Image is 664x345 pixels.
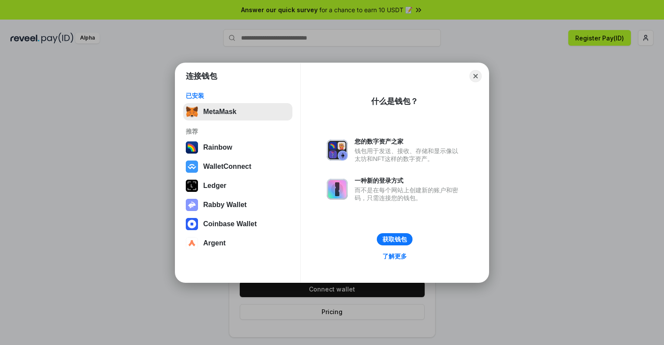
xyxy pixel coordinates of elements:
img: svg+xml,%3Csvg%20width%3D%22120%22%20height%3D%22120%22%20viewBox%3D%220%200%20120%20120%22%20fil... [186,141,198,154]
a: 了解更多 [377,251,412,262]
div: 您的数字资产之家 [355,137,463,145]
button: WalletConnect [183,158,292,175]
div: 什么是钱包？ [371,96,418,107]
button: Close [469,70,482,82]
div: 钱包用于发送、接收、存储和显示像以太坊和NFT这样的数字资产。 [355,147,463,163]
div: 了解更多 [382,252,407,260]
div: Coinbase Wallet [203,220,257,228]
div: 获取钱包 [382,235,407,243]
div: WalletConnect [203,163,252,171]
div: 而不是在每个网站上创建新的账户和密码，只需连接您的钱包。 [355,186,463,202]
img: svg+xml,%3Csvg%20width%3D%2228%22%20height%3D%2228%22%20viewBox%3D%220%200%2028%2028%22%20fill%3D... [186,218,198,230]
button: Argent [183,234,292,252]
button: Coinbase Wallet [183,215,292,233]
img: svg+xml,%3Csvg%20xmlns%3D%22http%3A%2F%2Fwww.w3.org%2F2000%2Fsvg%22%20fill%3D%22none%22%20viewBox... [327,140,348,161]
img: svg+xml,%3Csvg%20fill%3D%22none%22%20height%3D%2233%22%20viewBox%3D%220%200%2035%2033%22%20width%... [186,106,198,118]
div: Argent [203,239,226,247]
button: Rabby Wallet [183,196,292,214]
button: MetaMask [183,103,292,121]
img: svg+xml,%3Csvg%20xmlns%3D%22http%3A%2F%2Fwww.w3.org%2F2000%2Fsvg%22%20fill%3D%22none%22%20viewBox... [327,179,348,200]
img: svg+xml,%3Csvg%20width%3D%2228%22%20height%3D%2228%22%20viewBox%3D%220%200%2028%2028%22%20fill%3D... [186,237,198,249]
button: Rainbow [183,139,292,156]
div: Rabby Wallet [203,201,247,209]
img: svg+xml,%3Csvg%20width%3D%2228%22%20height%3D%2228%22%20viewBox%3D%220%200%2028%2028%22%20fill%3D... [186,161,198,173]
h1: 连接钱包 [186,71,217,81]
div: 一种新的登录方式 [355,177,463,184]
button: Ledger [183,177,292,194]
button: 获取钱包 [377,233,412,245]
div: Ledger [203,182,226,190]
img: svg+xml,%3Csvg%20xmlns%3D%22http%3A%2F%2Fwww.w3.org%2F2000%2Fsvg%22%20width%3D%2228%22%20height%3... [186,180,198,192]
div: Rainbow [203,144,232,151]
img: svg+xml,%3Csvg%20xmlns%3D%22http%3A%2F%2Fwww.w3.org%2F2000%2Fsvg%22%20fill%3D%22none%22%20viewBox... [186,199,198,211]
div: MetaMask [203,108,236,116]
div: 推荐 [186,127,290,135]
div: 已安装 [186,92,290,100]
